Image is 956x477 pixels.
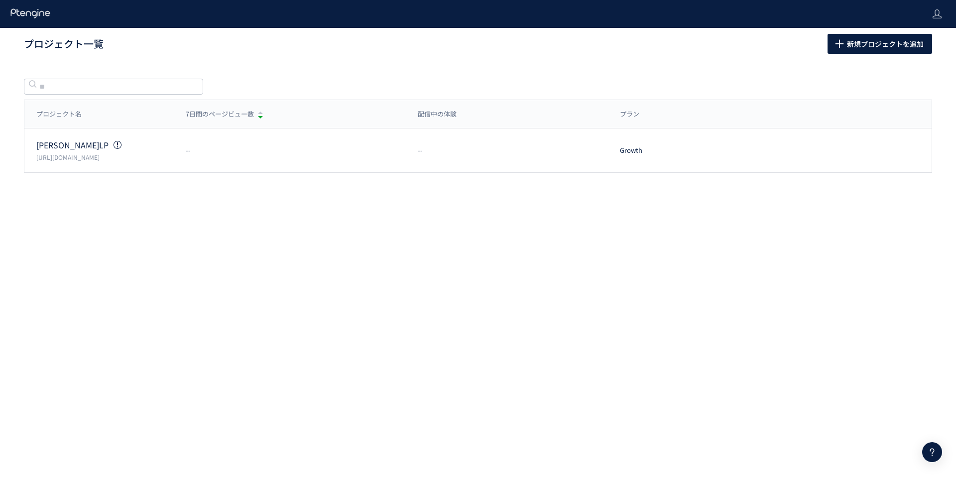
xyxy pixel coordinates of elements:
button: 新規プロジェクトを追加 [828,34,932,54]
span: 配信中の体験 [418,110,457,119]
span: プロジェクト名 [36,110,82,119]
div: -- [406,146,608,155]
h1: プロジェクト一覧 [24,37,806,51]
span: 7日間のページビュー数 [186,110,254,119]
p: 佐久平LP [36,139,174,151]
p: https://sakudaira-beauty-lp.com/ [36,153,174,161]
div: -- [174,146,406,155]
span: プラン [620,110,639,119]
div: Growth [608,146,782,155]
span: 新規プロジェクトを追加 [847,34,924,54]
